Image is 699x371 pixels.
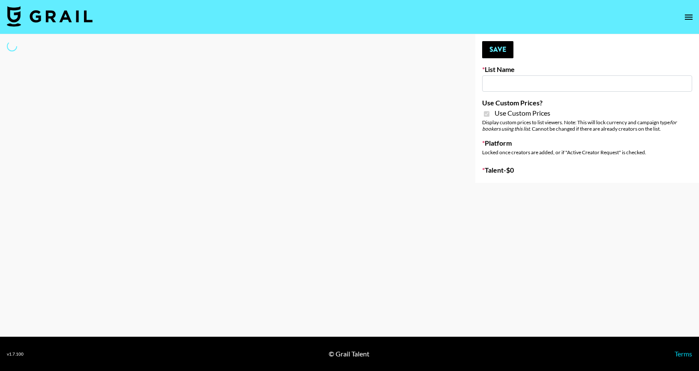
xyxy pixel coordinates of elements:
[482,119,677,132] em: for bookers using this list
[7,351,24,357] div: v 1.7.100
[482,119,692,132] div: Display custom prices to list viewers. Note: This will lock currency and campaign type . Cannot b...
[482,166,692,174] label: Talent - $ 0
[675,350,692,358] a: Terms
[482,139,692,147] label: Platform
[482,149,692,156] div: Locked once creators are added, or if "Active Creator Request" is checked.
[680,9,697,26] button: open drawer
[7,6,93,27] img: Grail Talent
[482,65,692,74] label: List Name
[482,41,513,58] button: Save
[495,109,550,117] span: Use Custom Prices
[482,99,692,107] label: Use Custom Prices?
[329,350,369,358] div: © Grail Talent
